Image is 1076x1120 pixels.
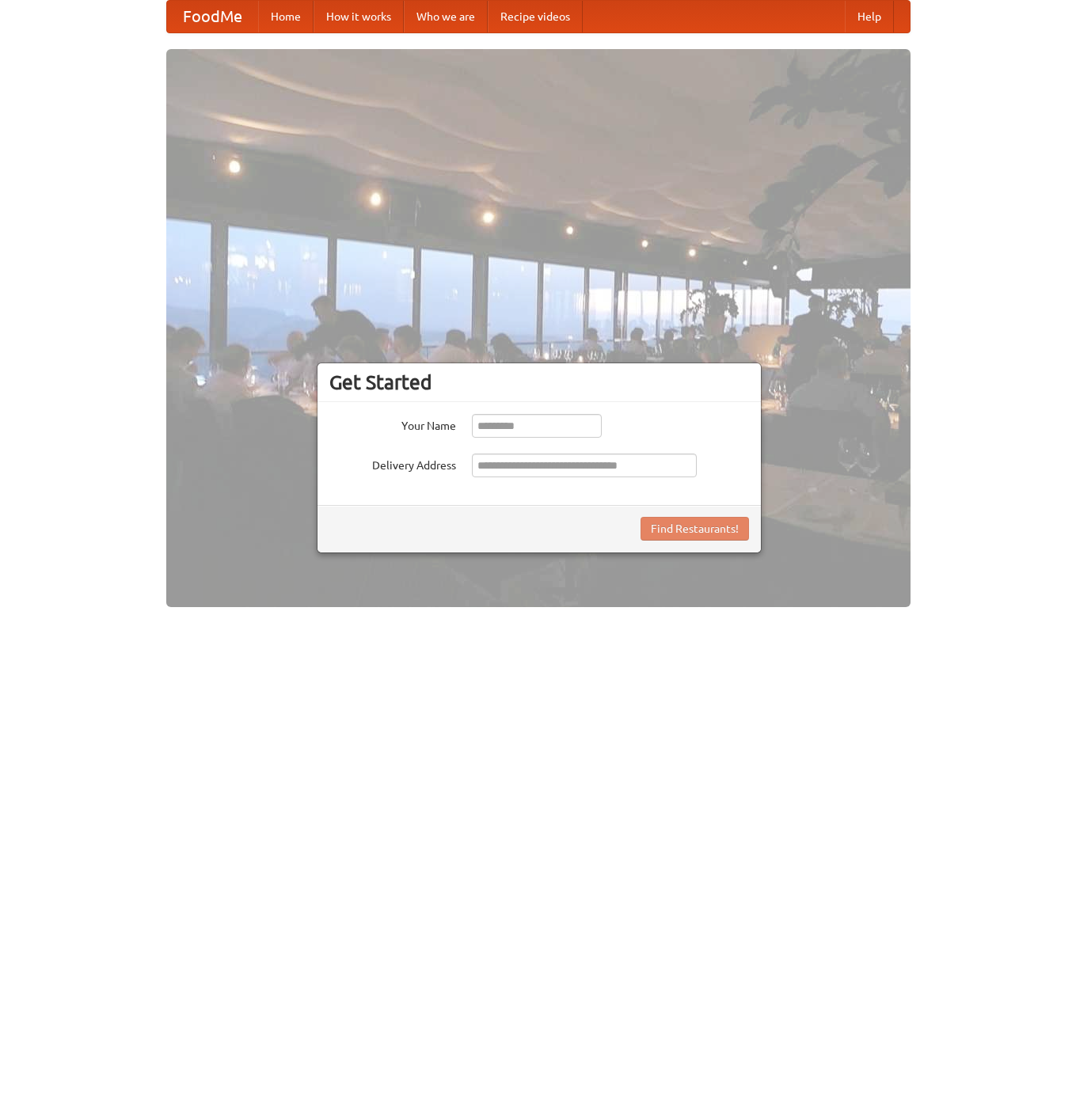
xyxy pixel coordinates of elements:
[641,517,749,541] button: Find Restaurants!
[167,1,258,32] a: FoodMe
[329,454,456,473] label: Delivery Address
[329,414,456,434] label: Your Name
[329,370,749,394] h3: Get Started
[488,1,583,32] a: Recipe videos
[258,1,314,32] a: Home
[845,1,894,32] a: Help
[314,1,404,32] a: How it works
[404,1,488,32] a: Who we are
